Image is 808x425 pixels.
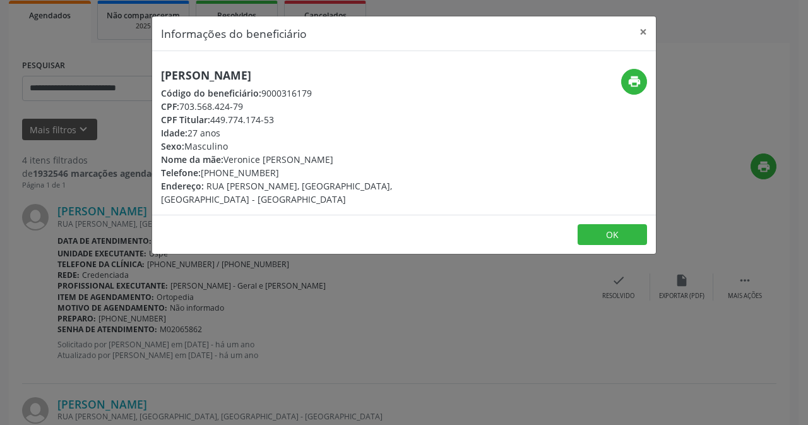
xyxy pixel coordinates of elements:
span: CPF: [161,100,179,112]
span: Código do beneficiário: [161,87,261,99]
h5: [PERSON_NAME] [161,69,479,82]
div: 9000316179 [161,87,479,100]
div: 27 anos [161,126,479,140]
span: Endereço: [161,180,204,192]
span: Telefone: [161,167,201,179]
div: Masculino [161,140,479,153]
button: print [621,69,647,95]
span: Idade: [161,127,187,139]
button: OK [578,224,647,246]
div: Veronice [PERSON_NAME] [161,153,479,166]
span: Sexo: [161,140,184,152]
i: print [627,75,641,88]
div: 449.774.174-53 [161,113,479,126]
div: 703.568.424-79 [161,100,479,113]
h5: Informações do beneficiário [161,25,307,42]
span: CPF Titular: [161,114,210,126]
div: [PHONE_NUMBER] [161,166,479,179]
span: RUA [PERSON_NAME], [GEOGRAPHIC_DATA], [GEOGRAPHIC_DATA] - [GEOGRAPHIC_DATA] [161,180,392,205]
span: Nome da mãe: [161,153,223,165]
button: Close [631,16,656,47]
